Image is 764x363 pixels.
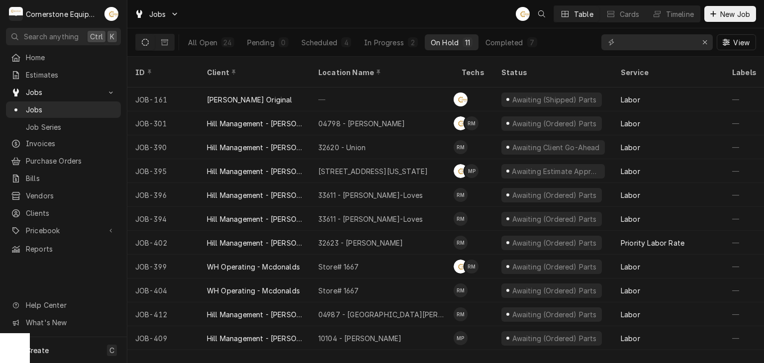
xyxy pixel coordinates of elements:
div: 11 [465,37,471,48]
div: MP [454,331,468,345]
div: C [9,7,23,21]
div: Table [574,9,593,19]
div: 33611 - [PERSON_NAME]-Loves [318,214,423,224]
div: Hill Management - [PERSON_NAME] [207,166,302,177]
div: Labor [621,309,640,320]
div: Store# 1667 [318,262,359,272]
div: Service [621,67,714,78]
a: Go to Pricebook [6,222,121,239]
input: Keyword search [619,34,694,50]
span: Pricebook [26,225,101,236]
div: Labor [621,190,640,200]
div: AB [104,7,118,21]
div: Scheduled [301,37,337,48]
div: AB [454,116,468,130]
a: Vendors [6,187,121,204]
div: 2 [410,37,416,48]
div: Roberto Martinez's Avatar [454,307,468,321]
span: New Job [718,9,752,19]
div: AB [454,92,468,106]
div: Roberto Martinez's Avatar [465,260,478,273]
div: WH Operating - Mcdonalds [207,285,300,296]
div: Roberto Martinez's Avatar [454,188,468,202]
div: RM [454,283,468,297]
a: Go to Jobs [6,84,121,100]
div: 32623 - [PERSON_NAME] [318,238,403,248]
span: Job Series [26,122,116,132]
a: Jobs [6,101,121,118]
div: — [310,88,454,111]
div: Awaiting (Ordered) Parts [511,118,597,129]
div: Matthew Pennington's Avatar [465,164,478,178]
div: RM [465,116,478,130]
div: Awaiting (Ordered) Parts [511,238,597,248]
div: AB [516,7,530,21]
div: Awaiting (Ordered) Parts [511,333,597,344]
div: JOB-396 [127,183,199,207]
span: Jobs [26,104,116,115]
div: 04798 - [PERSON_NAME] [318,118,405,129]
a: Bills [6,170,121,186]
span: Clients [26,208,116,218]
div: Cornerstone Equipment Repair, LLC [26,9,99,19]
div: RM [454,212,468,226]
div: AB [454,164,468,178]
div: Client [207,67,300,78]
div: Cornerstone Equipment Repair, LLC's Avatar [9,7,23,21]
div: RM [454,307,468,321]
a: Estimates [6,67,121,83]
div: Hill Management - [PERSON_NAME] [207,238,302,248]
div: Completed [485,37,523,48]
button: Erase input [697,34,713,50]
div: 10104 - [PERSON_NAME] [318,333,401,344]
span: What's New [26,317,115,328]
div: Andrew Buigues's Avatar [454,92,468,106]
div: JOB-409 [127,326,199,350]
div: Labor [621,333,640,344]
div: 04987 - [GEOGRAPHIC_DATA][PERSON_NAME] [318,309,446,320]
button: Search anythingCtrlK [6,28,121,45]
div: Awaiting Client Go-Ahead [511,142,600,153]
div: Store# 1667 [318,285,359,296]
button: Open search [534,6,550,22]
div: Awaiting Estimate Approval [511,166,601,177]
a: Reports [6,241,121,257]
span: Search anything [24,31,79,42]
div: 33611 - [PERSON_NAME]-Loves [318,190,423,200]
div: JOB-412 [127,302,199,326]
div: Status [501,67,603,78]
div: On Hold [431,37,459,48]
div: [PERSON_NAME] Original [207,94,292,105]
div: Pending [247,37,275,48]
div: Labor [621,142,640,153]
div: RM [454,188,468,202]
div: Hill Management - [PERSON_NAME] [207,118,302,129]
div: JOB-161 [127,88,199,111]
a: Invoices [6,135,121,152]
div: Labor [621,262,640,272]
div: Hill Management - [PERSON_NAME] [207,333,302,344]
div: Awaiting (Ordered) Parts [511,285,597,296]
div: 32620 - Union [318,142,366,153]
span: Help Center [26,300,115,310]
span: Home [26,52,116,63]
div: RM [454,140,468,154]
div: Location Name [318,67,444,78]
div: Labor [621,214,640,224]
div: Roberto Martinez's Avatar [454,212,468,226]
div: Roberto Martinez's Avatar [454,140,468,154]
div: Matthew Pennington's Avatar [454,331,468,345]
div: Andrew Buigues's Avatar [454,260,468,273]
div: AB [454,260,468,273]
span: Ctrl [90,31,103,42]
div: MP [465,164,478,178]
div: Timeline [666,9,694,19]
div: JOB-301 [127,111,199,135]
div: Andrew Buigues's Avatar [454,164,468,178]
div: 0 [281,37,286,48]
div: Labor [621,166,640,177]
div: JOB-395 [127,159,199,183]
a: Home [6,49,121,66]
span: Estimates [26,70,116,80]
div: Roberto Martinez's Avatar [465,116,478,130]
